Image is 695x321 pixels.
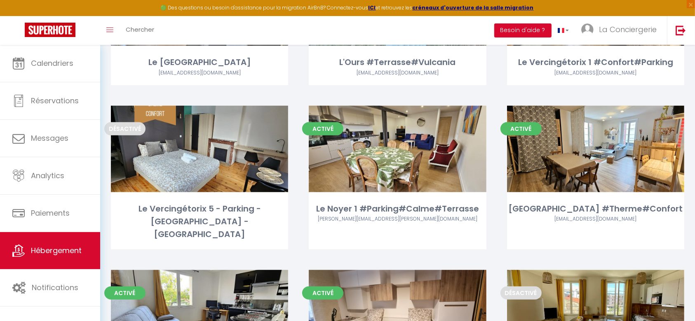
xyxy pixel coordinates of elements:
[507,215,684,223] div: Airbnb
[309,56,486,69] div: L'Ours #Terrasse#Vulcania
[676,25,686,35] img: logout
[104,286,146,300] span: Activé
[120,16,160,45] a: Chercher
[599,24,657,35] span: La Conciergerie
[111,56,288,69] div: Le [GEOGRAPHIC_DATA]
[31,170,64,181] span: Analytics
[309,202,486,215] div: Le Noyer 1 #Parking#Calme#Terrasse
[126,25,154,34] span: Chercher
[302,122,343,135] span: Activé
[507,202,684,215] div: [GEOGRAPHIC_DATA] #Therme#Confort
[575,16,667,45] a: ... La Conciergerie
[369,4,376,11] a: ICI
[31,208,70,218] span: Paiements
[494,23,552,37] button: Besoin d'aide ?
[31,58,73,68] span: Calendriers
[25,23,75,37] img: Super Booking
[309,215,486,223] div: Airbnb
[31,95,79,106] span: Réservations
[7,3,31,28] button: Ouvrir le widget de chat LiveChat
[413,4,534,11] a: créneaux d'ouverture de la salle migration
[111,69,288,77] div: Airbnb
[302,286,343,300] span: Activé
[500,122,542,135] span: Activé
[111,202,288,241] div: Le Vercingétorix 5 - Parking - [GEOGRAPHIC_DATA] - [GEOGRAPHIC_DATA]
[32,282,78,293] span: Notifications
[309,69,486,77] div: Airbnb
[581,23,594,36] img: ...
[31,245,82,256] span: Hébergement
[31,133,68,143] span: Messages
[104,122,146,135] span: Désactivé
[500,286,542,300] span: Désactivé
[507,69,684,77] div: Airbnb
[660,284,689,315] iframe: Chat
[507,56,684,69] div: Le Vercingétorix 1 #Confort#Parking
